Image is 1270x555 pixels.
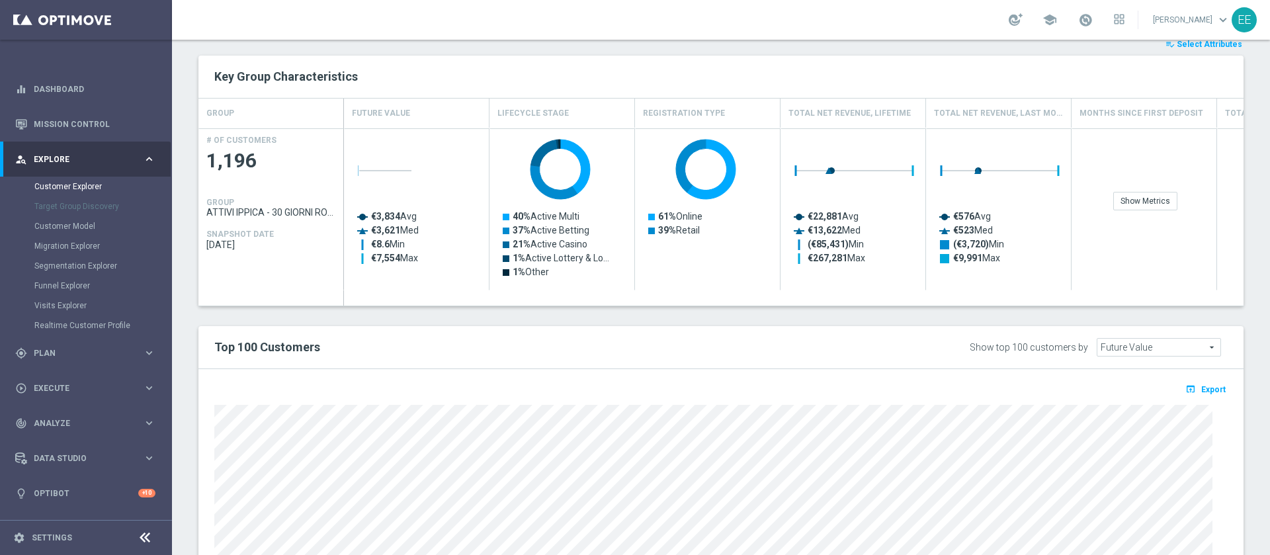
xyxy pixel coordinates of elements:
[15,417,27,429] i: track_changes
[34,181,138,192] a: Customer Explorer
[206,239,336,250] span: 2025-10-01
[658,225,676,235] tspan: 39%
[658,211,676,222] tspan: 61%
[15,153,27,165] i: person_search
[34,280,138,291] a: Funnel Explorer
[658,225,700,235] text: Retail
[1165,40,1175,49] i: playlist_add_check
[1152,10,1232,30] a: [PERSON_NAME]keyboard_arrow_down
[34,320,138,331] a: Realtime Customer Profile
[206,148,336,174] span: 1,196
[513,267,525,277] tspan: 1%
[34,155,143,163] span: Explore
[34,349,143,357] span: Plan
[934,102,1063,125] h4: Total Net Revenue, Last Month
[15,153,143,165] div: Explore
[371,253,401,263] tspan: €7,554
[15,107,155,142] div: Mission Control
[808,239,864,250] text: Min
[513,225,589,235] text: Active Betting
[953,239,989,250] tspan: (€3,720)
[808,253,865,263] text: Max
[953,225,974,235] tspan: €523
[15,154,156,165] button: person_search Explore keyboard_arrow_right
[15,418,156,429] button: track_changes Analyze keyboard_arrow_right
[34,276,171,296] div: Funnel Explorer
[34,476,138,511] a: Optibot
[953,253,982,263] tspan: €9,991
[513,253,609,263] text: Active Lottery & Lo…
[13,532,25,544] i: settings
[970,342,1088,353] div: Show top 100 customers by
[15,476,155,511] div: Optibot
[34,300,138,311] a: Visits Explorer
[15,453,156,464] button: Data Studio keyboard_arrow_right
[34,241,138,251] a: Migration Explorer
[34,261,138,271] a: Segmentation Explorer
[34,177,171,196] div: Customer Explorer
[15,348,156,359] div: gps_fixed Plan keyboard_arrow_right
[206,207,336,218] span: ATTIVI IPPICA - 30 GIORNI ROLLING 03.10
[352,102,410,125] h4: Future Value
[953,253,1000,263] text: Max
[513,253,525,263] tspan: 1%
[15,383,156,394] button: play_circle_outline Execute keyboard_arrow_right
[34,256,171,276] div: Segmentation Explorer
[198,128,344,290] div: Press SPACE to select this row.
[206,136,276,145] h4: # OF CUSTOMERS
[34,454,143,462] span: Data Studio
[953,239,1004,250] text: Min
[206,102,234,125] h4: GROUP
[371,239,405,249] text: Min
[513,239,587,249] text: Active Casino
[15,84,156,95] button: equalizer Dashboard
[143,417,155,429] i: keyboard_arrow_right
[15,71,155,107] div: Dashboard
[15,452,143,464] div: Data Studio
[1216,13,1230,27] span: keyboard_arrow_down
[15,417,143,429] div: Analyze
[371,211,417,222] text: Avg
[513,211,579,222] text: Active Multi
[206,198,234,207] h4: GROUP
[371,225,419,235] text: Med
[953,225,993,235] text: Med
[143,347,155,359] i: keyboard_arrow_right
[371,225,400,235] tspan: €3,621
[15,119,156,130] button: Mission Control
[808,211,842,222] tspan: €22,881
[15,382,27,394] i: play_circle_outline
[371,211,401,222] tspan: €3,834
[34,71,155,107] a: Dashboard
[1183,380,1228,398] button: open_in_browser Export
[34,316,171,335] div: Realtime Customer Profile
[1164,37,1244,52] button: playlist_add_check Select Attributes
[513,225,530,235] tspan: 37%
[658,211,702,222] text: Online
[34,419,143,427] span: Analyze
[788,102,911,125] h4: Total Net Revenue, Lifetime
[214,339,797,355] h2: Top 100 Customers
[808,239,849,250] tspan: (€85,431)
[953,211,991,222] text: Avg
[808,253,847,263] tspan: €267,281
[513,211,530,222] tspan: 40%
[15,382,143,394] div: Execute
[15,83,27,95] i: equalizer
[32,534,72,542] a: Settings
[15,347,143,359] div: Plan
[34,384,143,392] span: Execute
[1113,192,1177,210] div: Show Metrics
[1185,384,1199,394] i: open_in_browser
[371,239,390,249] tspan: €8.6
[214,69,1228,85] h2: Key Group Characteristics
[513,239,530,249] tspan: 21%
[953,211,974,222] tspan: €576
[15,488,27,499] i: lightbulb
